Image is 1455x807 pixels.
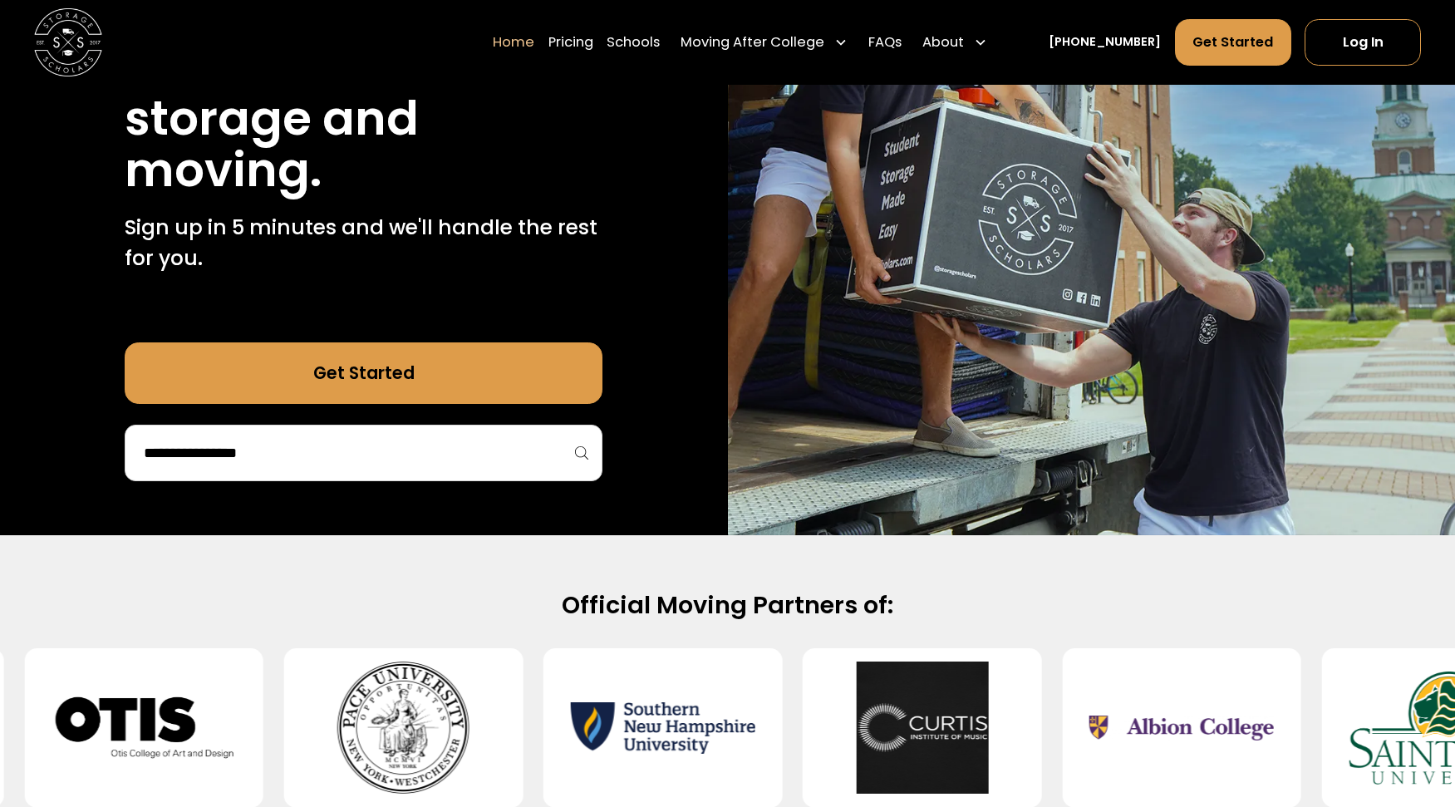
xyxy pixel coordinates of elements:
div: Moving After College [681,32,824,53]
a: Pricing [548,19,593,67]
h2: Official Moving Partners of: [181,590,1274,621]
div: About [922,32,964,53]
a: Home [493,19,534,67]
a: Schools [607,19,660,67]
img: Otis College of Art and Design [52,662,236,795]
img: Storage Scholars main logo [34,8,102,76]
img: Pace University - Pleasantville [312,662,496,795]
h1: Stress free student storage and moving. [125,41,602,195]
img: Southern New Hampshire University [571,662,755,795]
a: [PHONE_NUMBER] [1049,34,1161,52]
a: Get Started [1175,20,1291,66]
div: About [916,19,995,67]
div: Moving After College [674,19,855,67]
a: Get Started [125,342,602,404]
a: FAQs [868,19,902,67]
a: Log In [1305,20,1421,66]
img: Albion College [1089,662,1274,795]
p: Sign up in 5 minutes and we'll handle the rest for you. [125,213,602,274]
img: Curtis Institute of Music [830,662,1015,795]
